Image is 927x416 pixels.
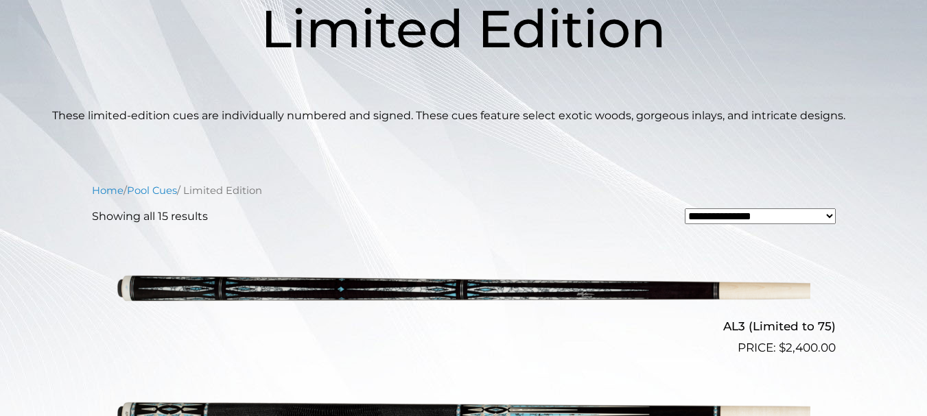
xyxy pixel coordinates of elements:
[92,208,208,225] p: Showing all 15 results
[779,341,836,354] bdi: 2,400.00
[685,208,836,224] select: Shop order
[92,183,836,198] nav: Breadcrumb
[92,313,836,339] h2: AL3 (Limited to 75)
[92,236,836,356] a: AL3 (Limited to 75) $2,400.00
[117,236,810,351] img: AL3 (Limited to 75)
[92,184,124,197] a: Home
[127,184,177,197] a: Pool Cues
[52,108,876,124] p: These limited-edition cues are individually numbered and signed. These cues feature select exotic...
[779,341,786,354] span: $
